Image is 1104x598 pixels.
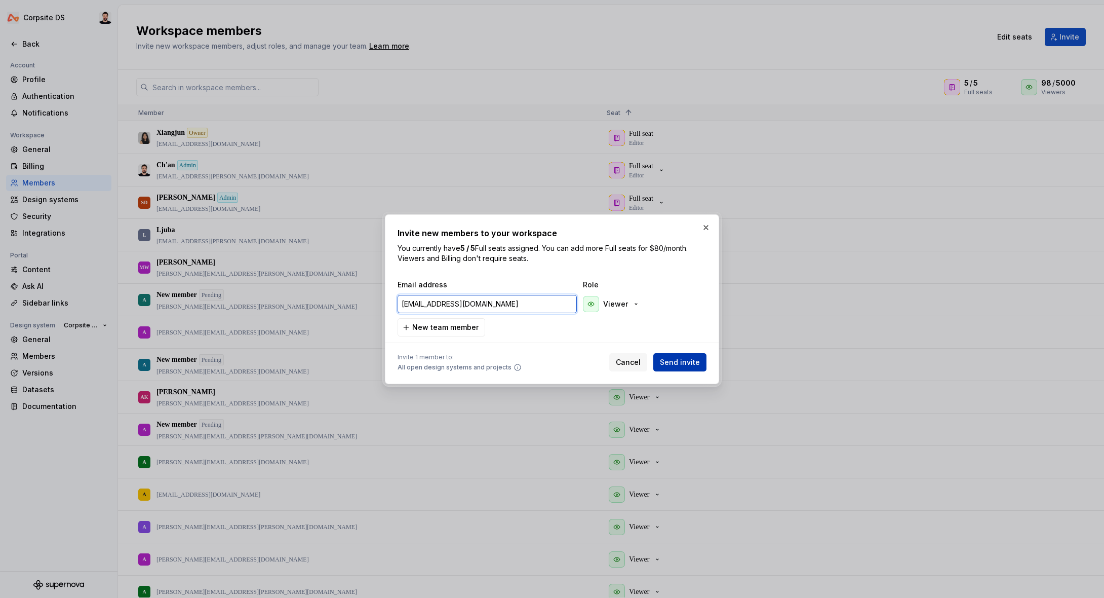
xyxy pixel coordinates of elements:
button: Send invite [653,353,706,371]
span: Cancel [616,357,641,367]
span: New team member [412,322,479,332]
b: 5 / 5 [460,244,475,252]
p: You currently have Full seats assigned. You can add more Full seats for $80/month. Viewers and Bi... [398,243,706,264]
p: Viewer [603,299,628,309]
span: All open design systems and projects [398,363,511,371]
span: Invite 1 member to: [398,353,522,361]
h2: Invite new members to your workspace [398,227,706,239]
span: Role [583,280,684,290]
button: Cancel [609,353,647,371]
span: Email address [398,280,579,290]
span: Send invite [660,357,700,367]
button: New team member [398,318,485,337]
button: Viewer [581,294,644,314]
